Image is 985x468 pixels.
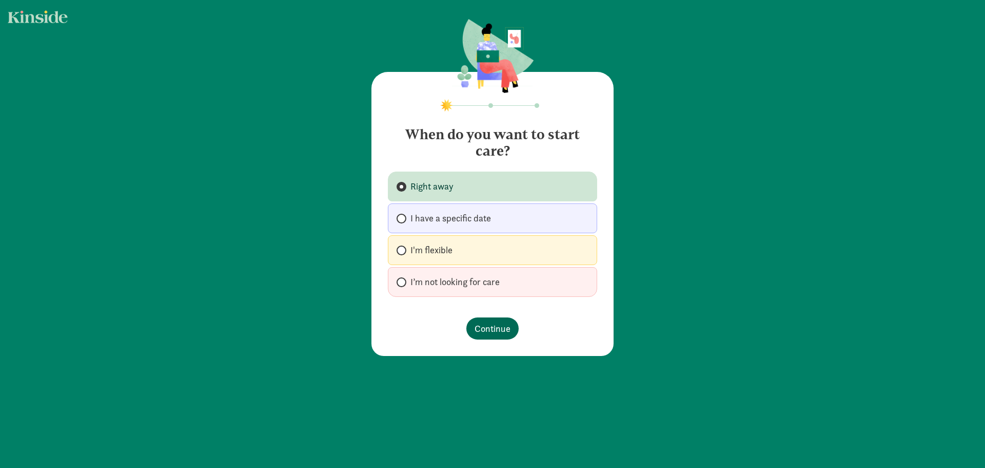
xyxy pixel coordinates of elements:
[410,276,500,288] span: I’m not looking for care
[475,322,510,335] span: Continue
[410,244,452,256] span: I'm flexible
[466,317,519,340] button: Continue
[388,118,597,159] h4: When do you want to start care?
[410,212,491,224] span: I have a specific date
[410,180,454,193] span: Right away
